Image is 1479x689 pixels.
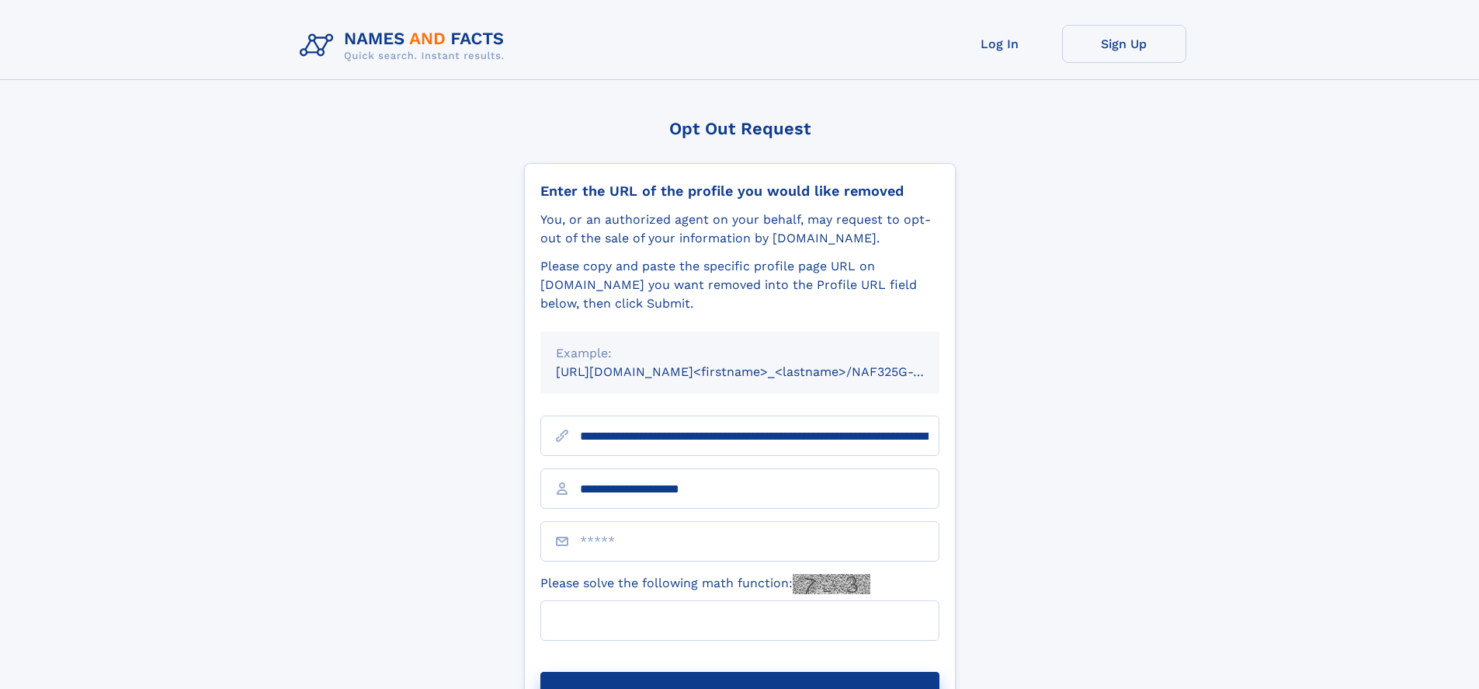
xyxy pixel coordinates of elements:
[556,344,924,363] div: Example:
[540,257,939,313] div: Please copy and paste the specific profile page URL on [DOMAIN_NAME] you want removed into the Pr...
[293,25,517,67] img: Logo Names and Facts
[938,25,1062,63] a: Log In
[524,119,956,138] div: Opt Out Request
[556,364,969,379] small: [URL][DOMAIN_NAME]<firstname>_<lastname>/NAF325G-xxxxxxxx
[540,183,939,200] div: Enter the URL of the profile you would like removed
[540,574,870,594] label: Please solve the following math function:
[1062,25,1186,63] a: Sign Up
[540,211,939,248] div: You, or an authorized agent on your behalf, may request to opt-out of the sale of your informatio...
